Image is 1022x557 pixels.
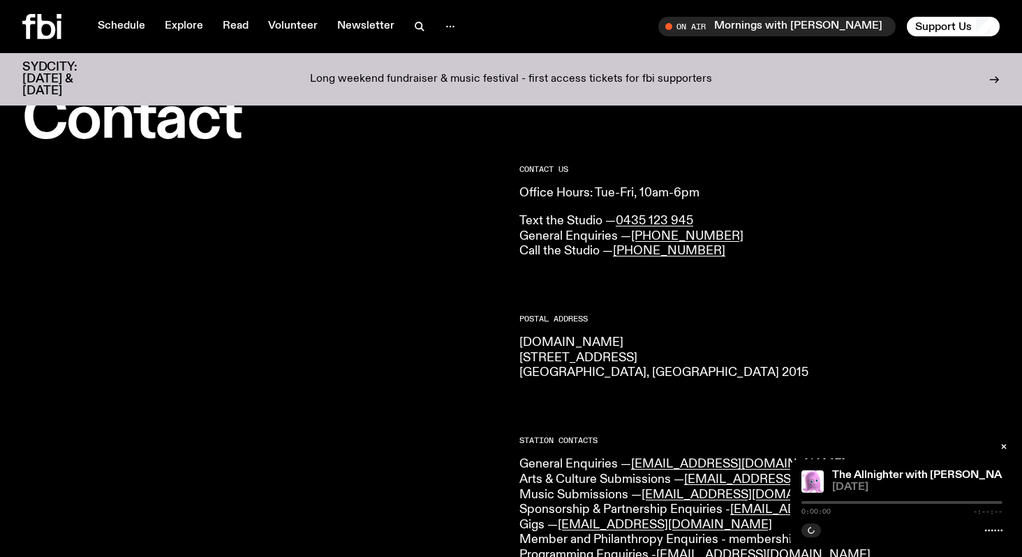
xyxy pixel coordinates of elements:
span: [DATE] [832,482,1002,493]
a: [EMAIL_ADDRESS][DOMAIN_NAME] [684,473,898,486]
span: -:--:-- [973,508,1002,515]
h2: CONTACT US [519,166,1000,173]
span: Support Us [915,20,972,33]
p: [DOMAIN_NAME] [STREET_ADDRESS] [GEOGRAPHIC_DATA], [GEOGRAPHIC_DATA] 2015 [519,335,1000,381]
p: Text the Studio — General Enquiries — Call the Studio — [519,214,1000,259]
a: Schedule [89,17,154,36]
h2: Postal Address [519,315,1000,323]
a: [EMAIL_ADDRESS][DOMAIN_NAME] [730,503,945,516]
a: Read [214,17,257,36]
a: [PHONE_NUMBER] [613,245,725,257]
a: Newsletter [329,17,403,36]
a: [EMAIL_ADDRESS][DOMAIN_NAME] [642,489,856,501]
h1: Contact [22,92,503,149]
img: An animated image of a pink squid named pearl from Nemo. [801,470,824,493]
p: Office Hours: Tue-Fri, 10am-6pm [519,186,1000,201]
p: Long weekend fundraiser & music festival - first access tickets for fbi supporters [310,73,712,86]
a: [EMAIL_ADDRESS][DOMAIN_NAME] [558,519,772,531]
button: On AirMornings with [PERSON_NAME] / Springing into some great music haha do u see what i did ther... [658,17,896,36]
a: [PHONE_NUMBER] [631,230,743,243]
a: [EMAIL_ADDRESS][DOMAIN_NAME] [631,458,845,470]
button: Support Us [907,17,1000,36]
span: 0:00:00 [801,508,831,515]
h2: Station Contacts [519,437,1000,444]
a: Explore [156,17,212,36]
h3: SYDCITY: [DATE] & [DATE] [22,62,112,97]
a: 0435 123 945 [616,215,693,227]
a: Volunteer [260,17,326,36]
